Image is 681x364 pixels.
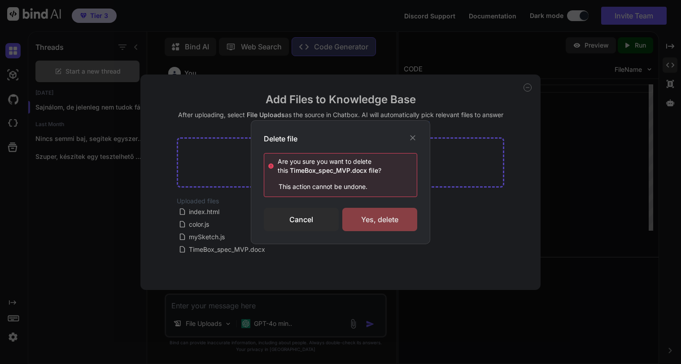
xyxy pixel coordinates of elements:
h3: Delete file [264,133,297,144]
div: Cancel [264,208,339,231]
p: This action cannot be undone. [268,182,417,191]
div: Are you sure you want to delete this ? [278,157,417,175]
div: Yes, delete [342,208,417,231]
span: TimeBox_spec_MVP.docx file [288,167,378,174]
